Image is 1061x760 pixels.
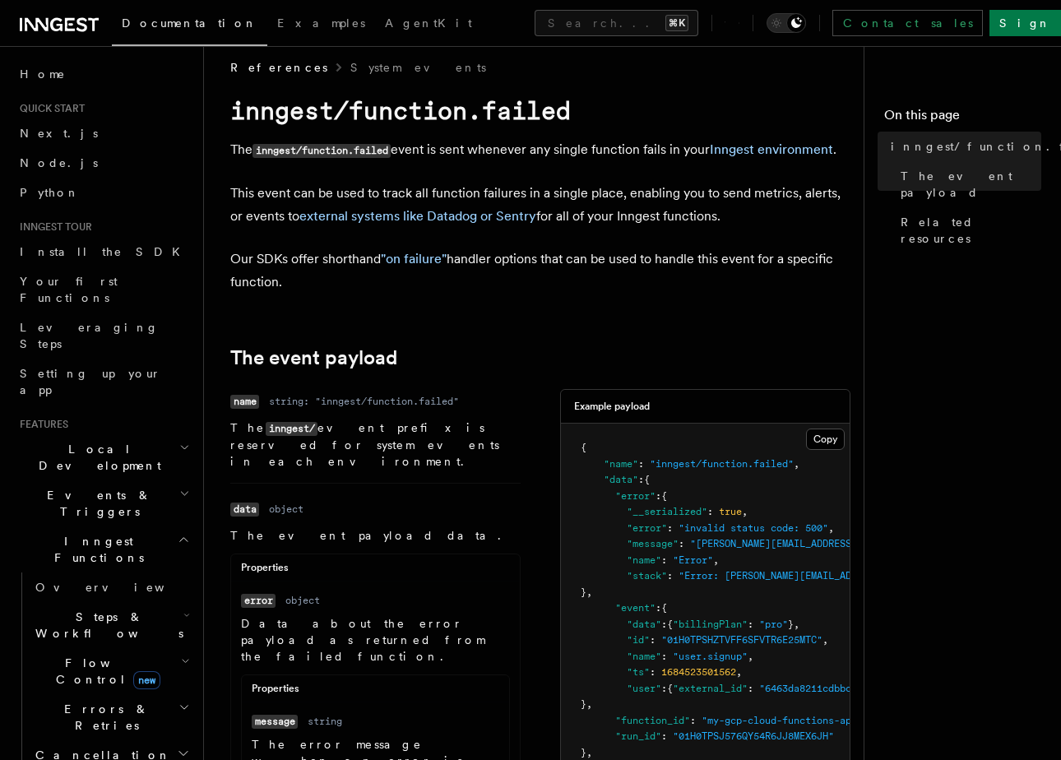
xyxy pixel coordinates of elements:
span: Related resources [901,214,1041,247]
span: : [690,715,696,726]
span: , [586,747,592,758]
code: name [230,395,259,409]
span: "id" [627,634,650,646]
span: "invalid status code: 500" [679,522,828,534]
span: } [788,619,794,630]
span: : [650,634,656,646]
button: Local Development [13,434,193,480]
p: This event can be used to track all function failures in a single place, enabling you to send met... [230,182,850,228]
span: Events & Triggers [13,487,179,520]
a: Python [13,178,193,207]
span: : [661,730,667,742]
span: , [748,651,753,662]
span: References [230,59,327,76]
code: error [241,594,276,608]
span: new [133,671,160,689]
a: The event payload [230,346,397,369]
span: } [581,698,586,710]
span: : [661,651,667,662]
button: Steps & Workflows [29,602,193,648]
span: , [828,522,834,534]
span: Inngest tour [13,220,92,234]
a: Inngest environment [710,141,833,157]
div: Properties [231,561,520,582]
span: , [822,634,828,646]
span: : [638,474,644,485]
span: { [661,602,667,614]
span: "run_id" [615,730,661,742]
span: Inngest Functions [13,533,178,566]
span: , [736,666,742,678]
p: Data about the error payload as returned from the failed function. [241,615,510,665]
span: "name" [627,651,661,662]
span: } [581,747,586,758]
span: "data" [627,619,661,630]
p: The event prefix is reserved for system events in each environment. [230,419,521,470]
a: Documentation [112,5,267,46]
span: { [661,490,667,502]
span: "billingPlan" [673,619,748,630]
a: Install the SDK [13,237,193,266]
span: : [679,538,684,549]
a: AgentKit [375,5,482,44]
span: "user" [627,683,661,694]
a: Home [13,59,193,89]
a: "on failure" [381,251,447,266]
code: message [252,715,298,729]
h4: On this page [884,105,1041,132]
p: Our SDKs offer shorthand handler options that can be used to handle this event for a specific fun... [230,248,850,294]
dd: object [285,594,320,607]
a: Setting up your app [13,359,193,405]
span: : [661,554,667,566]
a: The event payload [894,161,1041,207]
span: Examples [277,16,365,30]
span: { [581,442,586,453]
button: Errors & Retries [29,694,193,740]
span: : [707,506,713,517]
span: { [644,474,650,485]
span: { [667,683,673,694]
span: Steps & Workflows [29,609,183,642]
span: "message" [627,538,679,549]
button: Inngest Functions [13,526,193,572]
span: true [719,506,742,517]
p: The event payload data. [230,527,521,544]
span: AgentKit [385,16,472,30]
span: "function_id" [615,715,690,726]
span: Setting up your app [20,367,161,396]
span: Flow Control [29,655,181,688]
span: : [667,570,673,582]
code: inngest/function.failed [230,95,571,125]
dd: object [269,503,303,516]
code: data [230,503,259,517]
span: "user.signup" [673,651,748,662]
button: Events & Triggers [13,480,193,526]
button: Copy [806,429,845,450]
a: Next.js [13,118,193,148]
span: "ts" [627,666,650,678]
span: , [794,458,799,470]
a: Related resources [894,207,1041,253]
code: inngest/function.failed [253,144,391,158]
a: Contact sales [832,10,983,36]
span: Install the SDK [20,245,190,258]
dd: string: "inngest/function.failed" [269,395,459,408]
span: , [742,506,748,517]
span: "01H0TPSJ576QY54R6JJ8MEX6JH" [673,730,834,742]
div: Properties [242,682,509,702]
span: { [667,619,673,630]
span: : [656,490,661,502]
button: Flow Controlnew [29,648,193,694]
a: Overview [29,572,193,602]
span: , [713,554,719,566]
span: } [581,586,586,598]
span: Errors & Retries [29,701,178,734]
span: Overview [35,581,205,594]
span: "name" [627,554,661,566]
span: Quick start [13,102,85,115]
span: 1684523501562 [661,666,736,678]
span: Local Development [13,441,179,474]
span: "name" [604,458,638,470]
p: The event is sent whenever any single function fails in your . [230,138,850,162]
span: : [748,683,753,694]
